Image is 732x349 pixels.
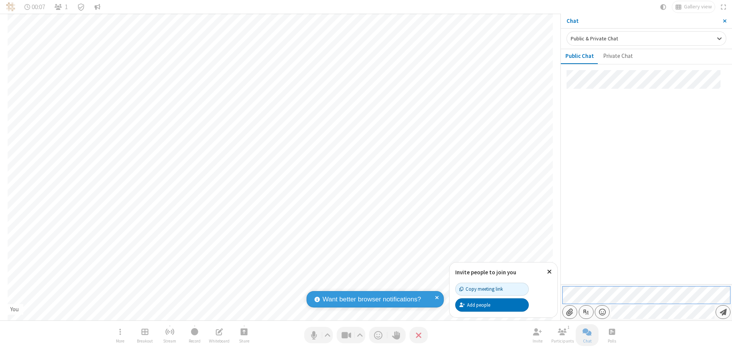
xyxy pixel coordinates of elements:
[541,263,557,281] button: Close popover
[551,339,574,343] span: Participants
[6,2,15,11] img: QA Selenium DO NOT DELETE OR CHANGE
[526,324,549,346] button: Invite participants (⌘+Shift+I)
[109,324,132,346] button: Open menu
[533,339,543,343] span: Invite
[455,283,529,296] button: Copy meeting link
[208,324,231,346] button: Open shared whiteboard
[608,339,616,343] span: Polls
[239,339,249,343] span: Share
[718,1,729,13] button: Fullscreen
[91,1,103,13] button: Conversation
[74,1,88,13] div: Meeting details Encryption enabled
[599,49,637,64] button: Private Chat
[323,327,333,343] button: Audio settings
[369,327,387,343] button: Send a reaction
[600,324,623,346] button: Open poll
[571,35,618,42] span: Public & Private Chat
[163,339,176,343] span: Stream
[716,305,730,319] button: Send message
[323,295,421,304] span: Want better browser notifications?
[209,339,230,343] span: Whiteboard
[21,1,48,13] div: Timer
[8,305,22,314] div: You
[455,298,529,311] button: Add people
[304,327,333,343] button: Mute (⌘+Shift+A)
[32,3,45,11] span: 00:07
[576,324,599,346] button: Close chat
[455,269,516,276] label: Invite people to join you
[567,17,717,26] p: Chat
[551,324,574,346] button: Open participant list
[459,285,503,293] div: Copy meeting link
[561,49,599,64] button: Public Chat
[657,1,669,13] button: Using system theme
[133,324,156,346] button: Manage Breakout Rooms
[355,327,365,343] button: Video setting
[583,339,592,343] span: Chat
[65,3,68,11] span: 1
[183,324,206,346] button: Start recording
[672,1,715,13] button: Change layout
[189,339,201,343] span: Record
[137,339,153,343] span: Breakout
[579,305,594,319] button: Show formatting
[116,339,124,343] span: More
[337,327,365,343] button: Stop video (⌘+Shift+V)
[717,14,732,28] button: Close sidebar
[233,324,255,346] button: Start sharing
[684,4,712,10] span: Gallery view
[387,327,406,343] button: Raise hand
[51,1,71,13] button: Open participant list
[595,305,610,319] button: Open menu
[158,324,181,346] button: Start streaming
[409,327,428,343] button: End or leave meeting
[565,324,572,331] div: 1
